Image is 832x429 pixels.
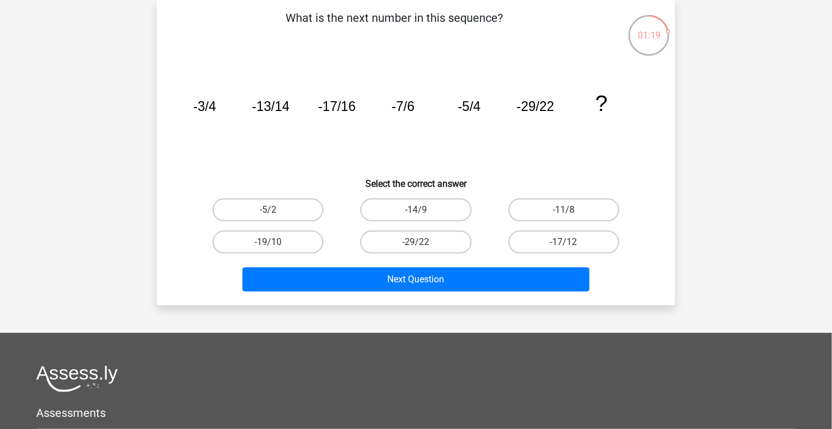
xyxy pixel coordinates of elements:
label: -19/10 [213,231,323,254]
p: What is the next number in this sequence? [175,9,614,44]
h5: Assessments [36,406,796,420]
tspan: ? [595,91,607,116]
label: -17/12 [509,231,619,254]
tspan: -13/14 [252,99,290,114]
div: 01:19 [627,14,671,43]
tspan: -17/16 [318,99,356,114]
tspan: -7/6 [392,99,415,114]
label: -5/2 [213,198,323,221]
tspan: -29/22 [517,99,554,114]
h6: Select the correct answer [175,169,657,189]
img: Assessly logo [36,365,118,392]
label: -29/22 [360,231,471,254]
button: Next Question [242,267,590,292]
label: -14/9 [360,198,471,221]
label: -11/8 [509,198,619,221]
tspan: -5/4 [458,99,481,114]
tspan: -3/4 [193,99,216,114]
